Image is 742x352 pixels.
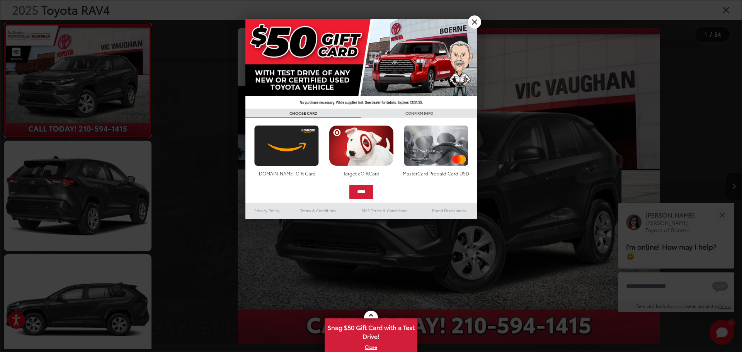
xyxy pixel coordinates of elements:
[402,125,470,166] img: mastercard.png
[325,319,417,343] span: Snag $50 Gift Card with a Test Drive!
[348,206,421,215] a: SMS Terms & Conditions
[252,125,321,166] img: amazoncard.png
[421,206,477,215] a: Brand Disclaimers
[252,170,321,177] div: [DOMAIN_NAME] Gift Card
[245,19,477,109] img: 42635_top_851395.jpg
[361,109,477,118] h3: CONFIRM INFO
[327,125,395,166] img: targetcard.png
[327,170,395,177] div: Target eGiftCard
[245,206,289,215] a: Privacy Policy
[402,170,470,177] div: MasterCard Prepaid Card USD
[245,109,361,118] h3: CHOOSE CARD
[289,206,348,215] a: Terms & Conditions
